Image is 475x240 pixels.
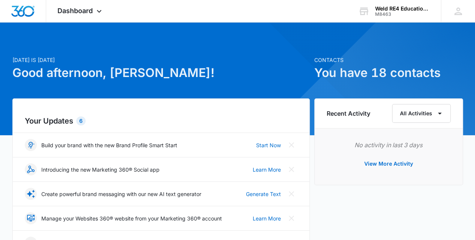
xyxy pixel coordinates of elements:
button: View More Activity [357,155,421,173]
h1: You have 18 contacts [314,64,463,82]
p: Create powerful brand messaging with our new AI text generator [41,190,201,198]
p: Manage your Websites 360® website from your Marketing 360® account [41,214,222,222]
button: Close [285,139,297,151]
h2: Your Updates [25,115,297,127]
a: Learn More [253,166,281,174]
h6: Recent Activity [327,109,370,118]
button: All Activities [392,104,451,123]
p: Introducing the new Marketing 360® Social app [41,166,160,174]
button: Close [285,163,297,175]
button: Close [285,188,297,200]
p: [DATE] is [DATE] [12,56,310,64]
p: Build your brand with the new Brand Profile Smart Start [41,141,177,149]
div: 6 [76,116,86,125]
h1: Good afternoon, [PERSON_NAME]! [12,64,310,82]
button: Close [285,212,297,224]
span: Dashboard [57,7,93,15]
a: Generate Text [246,190,281,198]
p: No activity in last 3 days [327,140,451,149]
a: Learn More [253,214,281,222]
a: Start Now [256,141,281,149]
div: account name [375,6,430,12]
p: Contacts [314,56,463,64]
div: account id [375,12,430,17]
